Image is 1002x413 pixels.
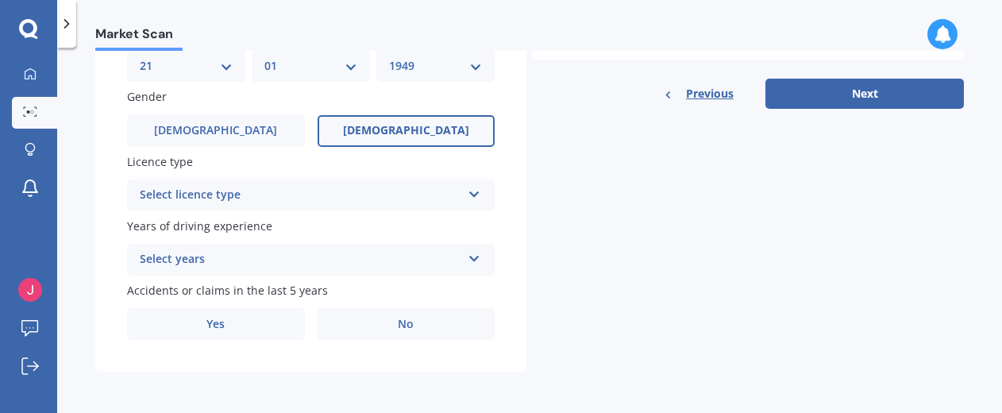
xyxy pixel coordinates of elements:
div: Select licence type [140,186,461,205]
span: Previous [686,82,734,106]
span: Years of driving experience [127,218,272,234]
span: Yes [206,318,225,331]
span: [DEMOGRAPHIC_DATA] [343,124,469,137]
span: Market Scan [95,26,183,48]
button: Next [765,79,964,109]
span: [DEMOGRAPHIC_DATA] [154,124,277,137]
span: Licence type [127,154,193,169]
span: No [398,318,414,331]
img: ACg8ocKffzKNmHqcMj3rvXqWB-inOw9cw7mTfVMwV7ZOMV1qabh6pg=s96-c [18,278,42,302]
span: Gender [127,90,167,105]
div: Select years [140,250,461,269]
span: Accidents or claims in the last 5 years [127,283,328,298]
